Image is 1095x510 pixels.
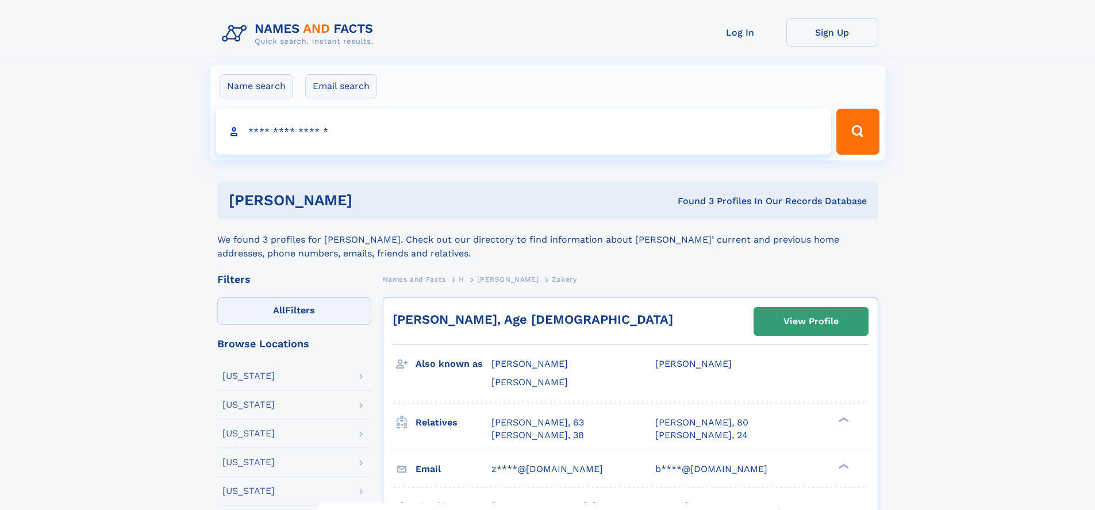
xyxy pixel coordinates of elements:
[491,416,584,429] a: [PERSON_NAME], 63
[305,74,377,98] label: Email search
[222,429,275,438] div: [US_STATE]
[783,308,839,335] div: View Profile
[459,272,464,286] a: H
[491,377,568,388] span: [PERSON_NAME]
[655,429,748,442] a: [PERSON_NAME], 24
[836,462,850,470] div: ❯
[217,297,371,325] label: Filters
[754,308,868,335] a: View Profile
[694,18,786,47] a: Log In
[217,339,371,349] div: Browse Locations
[477,272,539,286] a: [PERSON_NAME]
[515,195,867,208] div: Found 3 Profiles In Our Records Database
[217,18,383,49] img: Logo Names and Facts
[217,219,878,260] div: We found 3 profiles for [PERSON_NAME]. Check out our directory to find information about [PERSON_...
[222,486,275,496] div: [US_STATE]
[416,413,491,432] h3: Relatives
[273,305,285,316] span: All
[786,18,878,47] a: Sign Up
[836,109,879,155] button: Search Button
[222,400,275,409] div: [US_STATE]
[836,416,850,423] div: ❯
[491,429,584,442] a: [PERSON_NAME], 38
[393,312,673,327] a: [PERSON_NAME], Age [DEMOGRAPHIC_DATA]
[477,275,539,283] span: [PERSON_NAME]
[216,109,832,155] input: search input
[222,371,275,381] div: [US_STATE]
[222,458,275,467] div: [US_STATE]
[220,74,293,98] label: Name search
[459,275,464,283] span: H
[552,275,577,283] span: Zakery
[416,459,491,479] h3: Email
[416,354,491,374] h3: Also known as
[383,272,446,286] a: Names and Facts
[655,416,748,429] a: [PERSON_NAME], 80
[491,358,568,369] span: [PERSON_NAME]
[217,274,371,285] div: Filters
[655,358,732,369] span: [PERSON_NAME]
[229,193,515,208] h1: [PERSON_NAME]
